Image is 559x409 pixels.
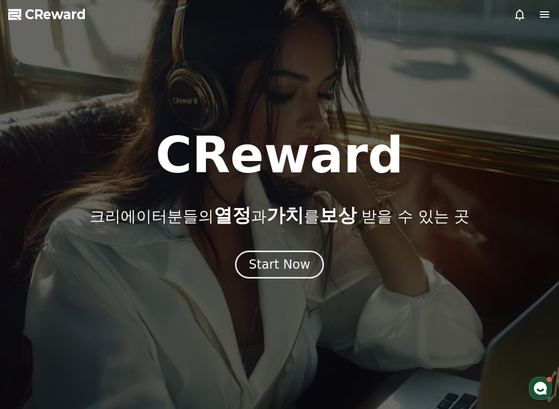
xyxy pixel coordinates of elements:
div: Start Now [249,256,311,273]
button: Start Now [235,251,325,279]
span: 가치 [267,204,304,226]
p: 크리에이터분들의 과 를 받을 수 있는 곳 [90,205,469,226]
h1: CReward [155,130,403,180]
span: 보상 [319,204,357,226]
span: 열정 [214,204,251,226]
a: Start Now [235,261,325,271]
a: CReward [8,6,86,23]
span: CReward [25,6,86,23]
